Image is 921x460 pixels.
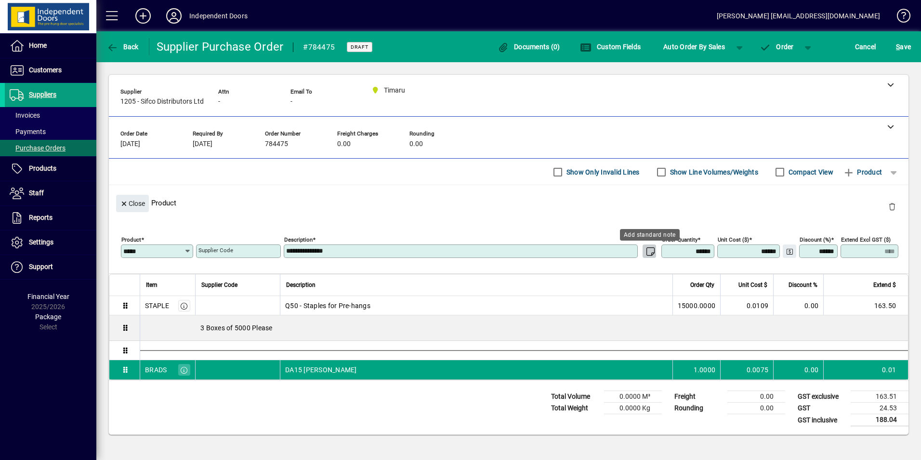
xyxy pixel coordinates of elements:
td: 0.0000 Kg [604,403,662,414]
span: Staff [29,189,44,197]
label: Show Only Invalid Lines [565,167,640,177]
span: Payments [10,128,46,135]
div: Independent Doors [189,8,248,24]
mat-label: Unit Cost ($) [718,236,749,243]
td: 163.50 [823,296,908,315]
div: STAPLE [145,301,170,311]
span: Extend $ [873,280,896,290]
mat-label: Discount (%) [800,236,831,243]
td: 0.00 [773,296,823,315]
span: Home [29,41,47,49]
span: [DATE] [120,140,140,148]
span: Products [29,164,56,172]
div: 3 Boxes of 5000 Please [140,315,908,340]
span: Invoices [10,111,40,119]
button: Cancel [853,38,879,55]
td: 0.0109 [720,296,773,315]
td: Rounding [670,403,727,414]
mat-label: Description [284,236,313,243]
button: Delete [881,195,904,218]
td: 0.00 [727,391,785,403]
a: Invoices [5,107,96,123]
td: Total Weight [546,403,604,414]
a: Support [5,255,96,279]
span: Financial Year [27,293,69,300]
div: Product [109,185,908,220]
td: Total Volume [546,391,604,403]
span: 0.00 [337,140,351,148]
button: Order [755,38,799,55]
a: Settings [5,230,96,255]
td: 0.0075 [720,360,773,379]
td: GST exclusive [793,391,851,403]
span: Discount % [789,280,817,290]
span: - [290,98,292,106]
div: Supplier Purchase Order [157,39,284,54]
span: Auto Order By Sales [663,39,725,54]
span: Order [760,43,794,51]
span: Draft [351,44,368,50]
div: [PERSON_NAME] [EMAIL_ADDRESS][DOMAIN_NAME] [717,8,880,24]
button: Close [116,195,149,212]
td: 1.0000 [672,360,721,379]
mat-label: Supplier Code [198,247,233,254]
div: Add standard note [620,229,680,241]
td: 0.0000 M³ [604,391,662,403]
span: ave [896,39,911,54]
button: Documents (0) [495,38,563,55]
button: Profile [158,7,189,25]
button: Auto Order By Sales [658,38,730,55]
span: Description [286,280,316,290]
td: 0.01 [823,360,908,379]
span: S [896,43,900,51]
a: Knowledge Base [890,2,909,33]
span: DA15 [PERSON_NAME] [285,365,357,375]
td: 0.00 [773,360,823,379]
span: Reports [29,214,53,221]
span: [DATE] [193,140,212,148]
span: Product [843,164,882,180]
div: #784475 [303,40,335,55]
span: 1205 - Sifco Distributors Ltd [120,98,204,106]
span: Custom Fields [580,43,641,51]
button: Change Price Levels [783,244,796,258]
td: 0.00 [727,403,785,414]
a: Purchase Orders [5,140,96,156]
mat-label: Product [121,236,141,243]
button: Add [128,7,158,25]
app-page-header-button: Delete [881,202,904,211]
span: Suppliers [29,91,56,98]
span: Item [146,280,158,290]
span: Package [35,313,61,321]
span: 784475 [265,140,288,148]
a: Staff [5,181,96,205]
span: - [218,98,220,106]
mat-label: Extend excl GST ($) [841,236,891,243]
button: Custom Fields [578,38,643,55]
a: Payments [5,123,96,140]
span: Supplier Code [201,280,237,290]
td: GST [793,403,851,414]
div: BRADS [145,365,167,375]
td: 15000.0000 [672,296,721,315]
button: Product [838,163,887,181]
span: Back [106,43,139,51]
span: 0.00 [409,140,423,148]
a: Home [5,34,96,58]
span: Settings [29,238,53,246]
span: Customers [29,66,62,74]
span: Cancel [855,39,876,54]
button: Save [894,38,913,55]
span: Close [120,196,145,212]
app-page-header-button: Close [114,199,151,207]
span: Order Qty [690,280,714,290]
span: Support [29,263,53,271]
button: Back [104,38,141,55]
a: Products [5,157,96,181]
span: Unit Cost $ [738,280,767,290]
td: 163.51 [851,391,908,403]
label: Show Line Volumes/Weights [668,167,758,177]
td: 188.04 [851,414,908,426]
label: Compact View [787,167,833,177]
td: Freight [670,391,727,403]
